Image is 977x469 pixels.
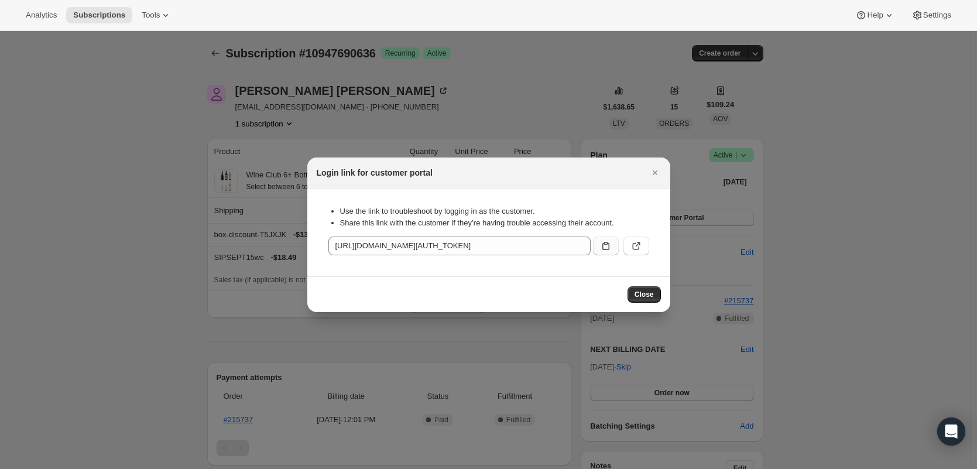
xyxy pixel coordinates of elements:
[923,11,951,20] span: Settings
[340,206,649,217] li: Use the link to troubleshoot by logging in as the customer.
[904,7,958,23] button: Settings
[937,417,965,446] div: Open Intercom Messenger
[142,11,160,20] span: Tools
[66,7,132,23] button: Subscriptions
[73,11,125,20] span: Subscriptions
[340,217,649,229] li: Share this link with the customer if they’re having trouble accessing their account.
[848,7,901,23] button: Help
[26,11,57,20] span: Analytics
[317,167,433,179] h2: Login link for customer portal
[647,165,663,181] button: Close
[628,286,661,303] button: Close
[135,7,179,23] button: Tools
[19,7,64,23] button: Analytics
[867,11,883,20] span: Help
[635,290,654,299] span: Close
